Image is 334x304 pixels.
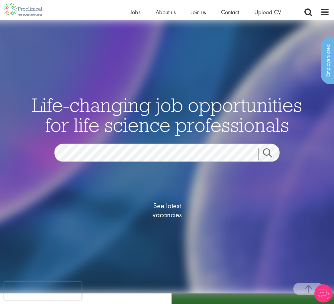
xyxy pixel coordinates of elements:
[254,8,281,16] a: Upload CV
[314,284,332,302] img: Chatbot
[130,8,140,16] a: Jobs
[137,201,197,219] span: See latest vacancies
[32,93,302,137] span: Life-changing job opportunities for life science professionals
[4,282,82,300] iframe: reCAPTCHA
[156,8,176,16] a: About us
[191,8,206,16] a: Join us
[137,177,197,244] a: See latestvacancies
[221,8,239,16] a: Contact
[258,148,284,160] a: Job search submit button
